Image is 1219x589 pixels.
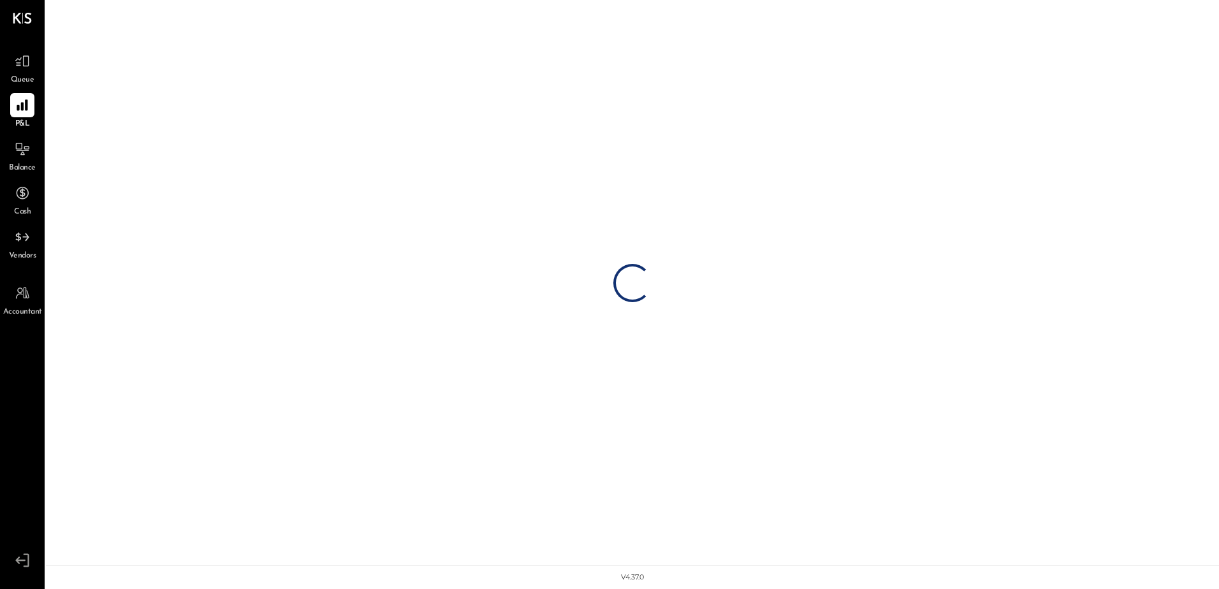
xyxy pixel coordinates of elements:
a: P&L [1,93,44,130]
a: Cash [1,181,44,218]
div: v 4.37.0 [621,572,644,583]
a: Queue [1,49,44,86]
span: Cash [14,207,31,218]
span: Accountant [3,307,42,318]
span: Balance [9,163,36,174]
a: Vendors [1,225,44,262]
a: Accountant [1,281,44,318]
a: Balance [1,137,44,174]
span: Queue [11,75,34,86]
span: Vendors [9,251,36,262]
span: P&L [15,119,30,130]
